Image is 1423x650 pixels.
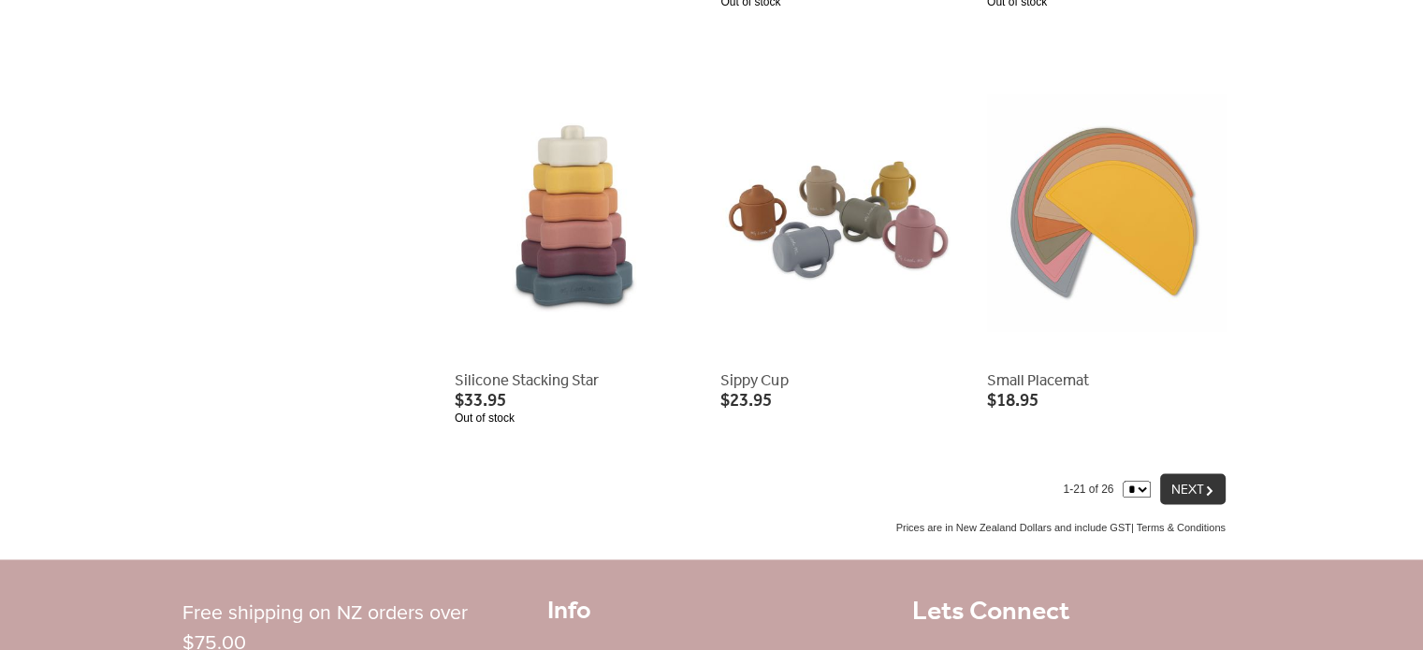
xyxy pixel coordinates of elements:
div: NEXT [1160,473,1226,504]
span: Prices are in New Zealand Dollars and include GST [896,522,1137,533]
span: G [1204,484,1214,495]
h2: Info [547,597,877,628]
div: 1-21 of 26 [1063,484,1226,504]
span: | [1131,522,1134,533]
h3: Lets Connect [912,597,1241,628]
a: Terms & Conditions [1137,522,1226,533]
